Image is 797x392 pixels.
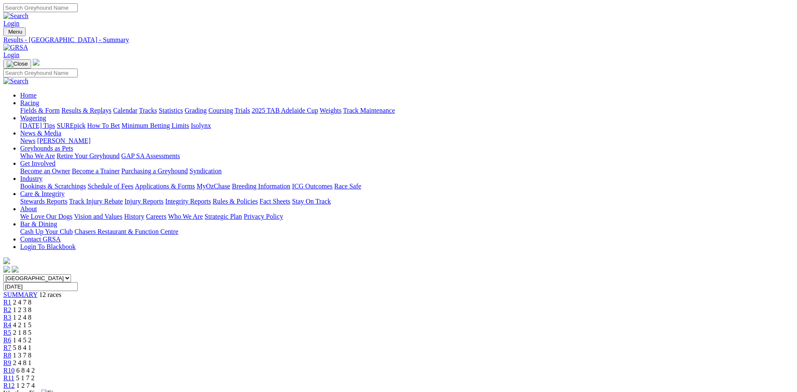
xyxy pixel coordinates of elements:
[69,198,123,205] a: Track Injury Rebate
[124,213,144,220] a: History
[20,122,794,130] div: Wagering
[20,137,794,145] div: News & Media
[121,167,188,175] a: Purchasing a Greyhound
[3,352,11,359] a: R8
[3,367,15,374] a: R10
[20,92,37,99] a: Home
[3,344,11,351] span: R7
[20,107,60,114] a: Fields & Form
[234,107,250,114] a: Trials
[135,183,195,190] a: Applications & Forms
[20,228,794,236] div: Bar & Dining
[20,99,39,106] a: Racing
[20,152,794,160] div: Greyhounds as Pets
[20,228,73,235] a: Cash Up Your Club
[244,213,283,220] a: Privacy Policy
[13,329,32,336] span: 2 1 8 5
[292,183,332,190] a: ICG Outcomes
[252,107,318,114] a: 2025 TAB Adelaide Cup
[3,314,11,321] a: R3
[7,61,28,67] img: Close
[20,137,35,144] a: News
[3,306,11,313] a: R2
[208,107,233,114] a: Coursing
[3,257,10,264] img: logo-grsa-white.png
[13,314,32,321] span: 1 2 4 8
[20,183,86,190] a: Bookings & Scratchings
[197,183,230,190] a: MyOzChase
[20,167,794,175] div: Get Involved
[139,107,157,114] a: Tracks
[20,167,70,175] a: Become an Owner
[20,122,55,129] a: [DATE] Tips
[57,122,85,129] a: SUREpick
[12,266,18,273] img: twitter.svg
[205,213,242,220] a: Strategic Plan
[3,374,14,381] a: R11
[3,69,78,77] input: Search
[260,198,290,205] a: Fact Sheets
[20,243,76,250] a: Login To Blackbook
[168,213,203,220] a: Who We Are
[20,205,37,212] a: About
[20,213,794,220] div: About
[20,190,65,197] a: Care & Integrity
[3,329,11,336] a: R5
[3,59,31,69] button: Toggle navigation
[74,213,122,220] a: Vision and Values
[3,12,29,20] img: Search
[3,44,28,51] img: GRSA
[146,213,166,220] a: Careers
[16,367,35,374] span: 6 8 4 2
[87,183,133,190] a: Schedule of Fees
[232,183,290,190] a: Breeding Information
[3,359,11,366] a: R9
[3,3,78,12] input: Search
[20,175,42,182] a: Industry
[72,167,120,175] a: Become a Trainer
[3,77,29,85] img: Search
[3,27,26,36] button: Toggle navigation
[20,145,73,152] a: Greyhounds as Pets
[57,152,120,159] a: Retire Your Greyhound
[20,114,46,122] a: Wagering
[3,51,19,58] a: Login
[3,321,11,328] a: R4
[13,321,32,328] span: 4 2 1 5
[3,36,794,44] a: Results - [GEOGRAPHIC_DATA] - Summary
[8,29,22,35] span: Menu
[13,352,32,359] span: 1 3 7 8
[13,299,32,306] span: 2 4 7 8
[113,107,137,114] a: Calendar
[121,152,180,159] a: GAP SA Assessments
[20,152,55,159] a: Who We Are
[13,336,32,344] span: 1 4 5 2
[191,122,211,129] a: Isolynx
[3,299,11,306] a: R1
[3,336,11,344] a: R6
[3,291,37,298] a: SUMMARY
[87,122,120,129] a: How To Bet
[20,220,57,228] a: Bar & Dining
[20,130,61,137] a: News & Media
[3,382,15,389] a: R12
[13,306,32,313] span: 1 2 3 8
[61,107,111,114] a: Results & Replays
[334,183,361,190] a: Race Safe
[20,198,67,205] a: Stewards Reports
[74,228,178,235] a: Chasers Restaurant & Function Centre
[124,198,163,205] a: Injury Reports
[13,359,32,366] span: 2 4 8 1
[159,107,183,114] a: Statistics
[320,107,342,114] a: Weights
[343,107,395,114] a: Track Maintenance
